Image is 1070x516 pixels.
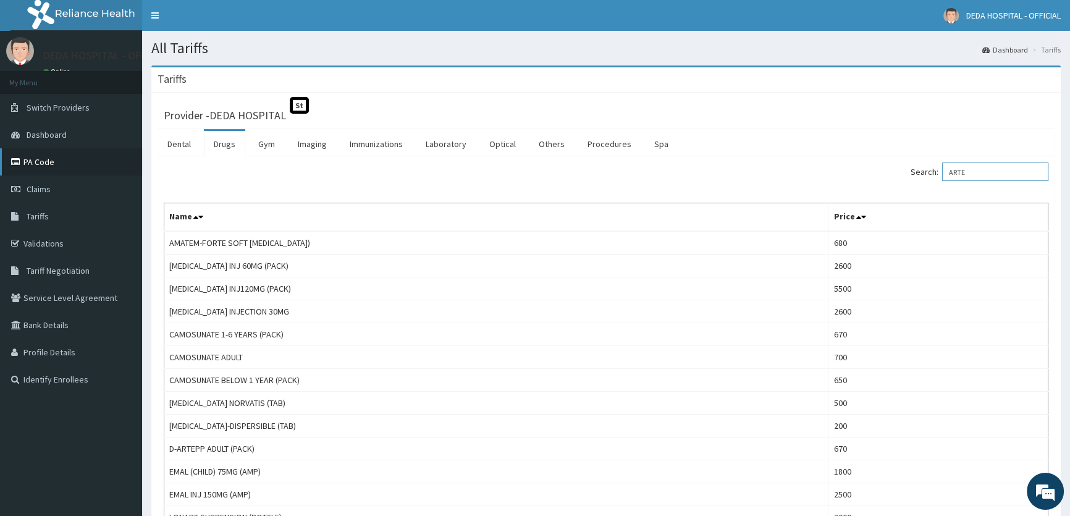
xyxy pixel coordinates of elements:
[644,131,678,157] a: Spa
[982,44,1028,55] a: Dashboard
[158,74,187,85] h3: Tariffs
[27,184,51,195] span: Claims
[416,131,476,157] a: Laboratory
[479,131,526,157] a: Optical
[164,323,828,346] td: CAMOSUNATE 1-6 YEARS (PACK)
[911,163,1048,181] label: Search:
[6,337,235,381] textarea: Type your message and hit 'Enter'
[966,10,1061,21] span: DEDA HOSPITAL - OFFICIAL
[828,277,1048,300] td: 5500
[164,346,828,369] td: CAMOSUNATE ADULT
[164,231,828,255] td: AMATEM-FORTE SOFT [MEDICAL_DATA])
[943,8,959,23] img: User Image
[43,50,171,61] p: DEDA HOSPITAL - OFFICIAL
[828,460,1048,483] td: 1800
[828,323,1048,346] td: 670
[6,37,34,65] img: User Image
[288,131,337,157] a: Imaging
[248,131,285,157] a: Gym
[27,265,90,276] span: Tariff Negotiation
[828,255,1048,277] td: 2600
[828,369,1048,392] td: 650
[164,300,828,323] td: [MEDICAL_DATA] INJECTION 30MG
[164,483,828,506] td: EMAL INJ 150MG (AMP)
[27,211,49,222] span: Tariffs
[23,62,50,93] img: d_794563401_company_1708531726252_794563401
[290,97,309,114] span: St
[164,203,828,232] th: Name
[27,129,67,140] span: Dashboard
[164,392,828,415] td: [MEDICAL_DATA] NORVATIS (TAB)
[340,131,413,157] a: Immunizations
[64,69,208,85] div: Chat with us now
[203,6,232,36] div: Minimize live chat window
[578,131,641,157] a: Procedures
[828,231,1048,255] td: 680
[828,415,1048,438] td: 200
[204,131,245,157] a: Drugs
[72,156,171,281] span: We're online!
[828,300,1048,323] td: 2600
[151,40,1061,56] h1: All Tariffs
[828,438,1048,460] td: 670
[164,460,828,483] td: EMAL (CHILD) 75MG (AMP)
[27,102,90,113] span: Switch Providers
[1029,44,1061,55] li: Tariffs
[164,369,828,392] td: CAMOSUNATE BELOW 1 YEAR (PACK)
[164,255,828,277] td: [MEDICAL_DATA] INJ 60MG (PACK)
[164,110,286,121] h3: Provider - DEDA HOSPITAL
[164,438,828,460] td: D-ARTEPP ADULT (PACK)
[828,203,1048,232] th: Price
[828,346,1048,369] td: 700
[164,415,828,438] td: [MEDICAL_DATA]-DISPERSIBLE (TAB)
[529,131,575,157] a: Others
[158,131,201,157] a: Dental
[828,392,1048,415] td: 500
[942,163,1048,181] input: Search:
[43,67,73,76] a: Online
[164,277,828,300] td: [MEDICAL_DATA] INJ120MG (PACK)
[828,483,1048,506] td: 2500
